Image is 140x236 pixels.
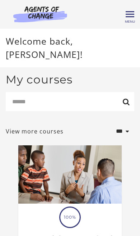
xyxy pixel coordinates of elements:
a: View more courses [6,127,64,136]
img: Agents of Change Logo [6,6,75,22]
span: 100% [60,208,80,227]
button: Toggle menu Menu [126,10,134,19]
h2: My courses [6,73,73,87]
span: Menu [125,19,135,23]
p: Welcome back, [PERSON_NAME]! [6,35,134,62]
span: Toggle menu [126,14,134,15]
